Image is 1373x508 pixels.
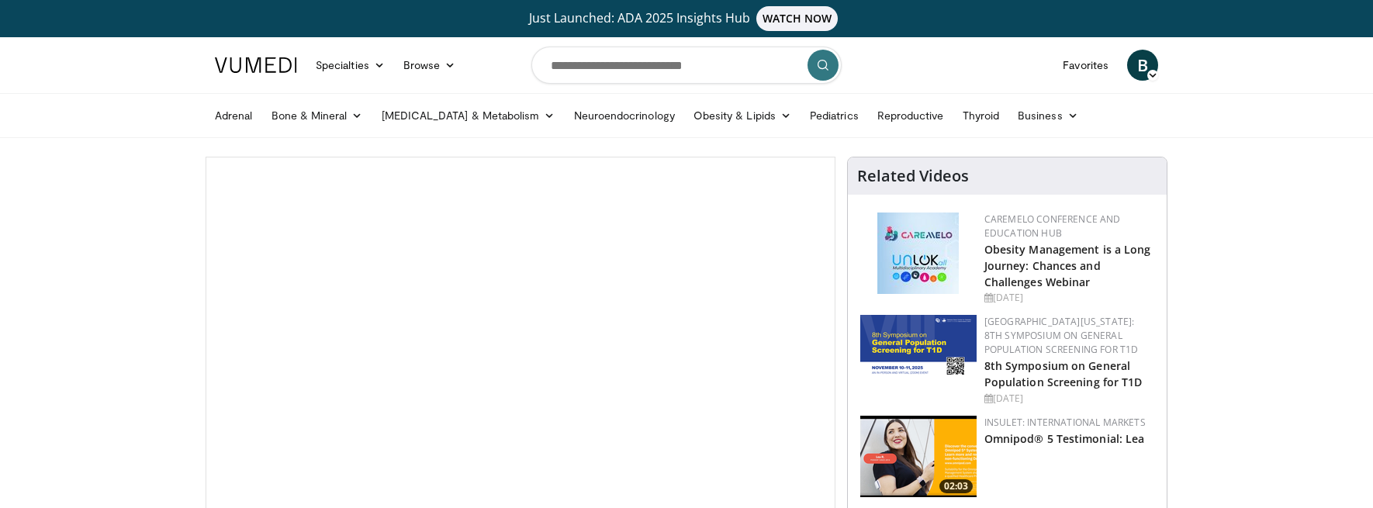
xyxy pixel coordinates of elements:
a: Adrenal [206,100,262,131]
a: Thyroid [953,100,1009,131]
span: WATCH NOW [756,6,839,31]
div: [DATE] [984,392,1154,406]
a: 02:03 [860,416,977,497]
a: Specialties [306,50,394,81]
a: Favorites [1053,50,1118,81]
h4: Related Videos [857,167,969,185]
a: Just Launched: ADA 2025 Insights HubWATCH NOW [217,6,1156,31]
a: Pediatrics [801,100,868,131]
div: [DATE] [984,291,1154,305]
a: Obesity & Lipids [684,100,801,131]
img: 45df64a9-a6de-482c-8a90-ada250f7980c.png.150x105_q85_autocrop_double_scale_upscale_version-0.2.jpg [877,213,959,294]
a: Business [1008,100,1088,131]
a: Neuroendocrinology [565,100,684,131]
a: 8th Symposium on General Population Screening for T1D [984,358,1143,389]
a: B [1127,50,1158,81]
a: [MEDICAL_DATA] & Metabolism [372,100,565,131]
img: 85ac4157-e7e8-40bb-9454-b1e4c1845598.png.150x105_q85_crop-smart_upscale.png [860,416,977,497]
a: Reproductive [868,100,953,131]
img: VuMedi Logo [215,57,297,73]
a: Browse [394,50,465,81]
img: a980c80c-3cc5-49e4-b5c5-24109ca66f23.png.150x105_q85_autocrop_double_scale_upscale_version-0.2.png [860,315,977,375]
input: Search topics, interventions [531,47,842,84]
a: Obesity Management is a Long Journey: Chances and Challenges Webinar [984,242,1151,289]
span: 02:03 [939,479,973,493]
a: Bone & Mineral [262,100,372,131]
a: CaReMeLO Conference and Education Hub [984,213,1121,240]
a: Insulet: International Markets [984,416,1146,429]
a: Omnipod® 5 Testimonial: Lea [984,431,1145,446]
a: [GEOGRAPHIC_DATA][US_STATE]: 8th Symposium on General Population Screening for T1D [984,315,1139,356]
